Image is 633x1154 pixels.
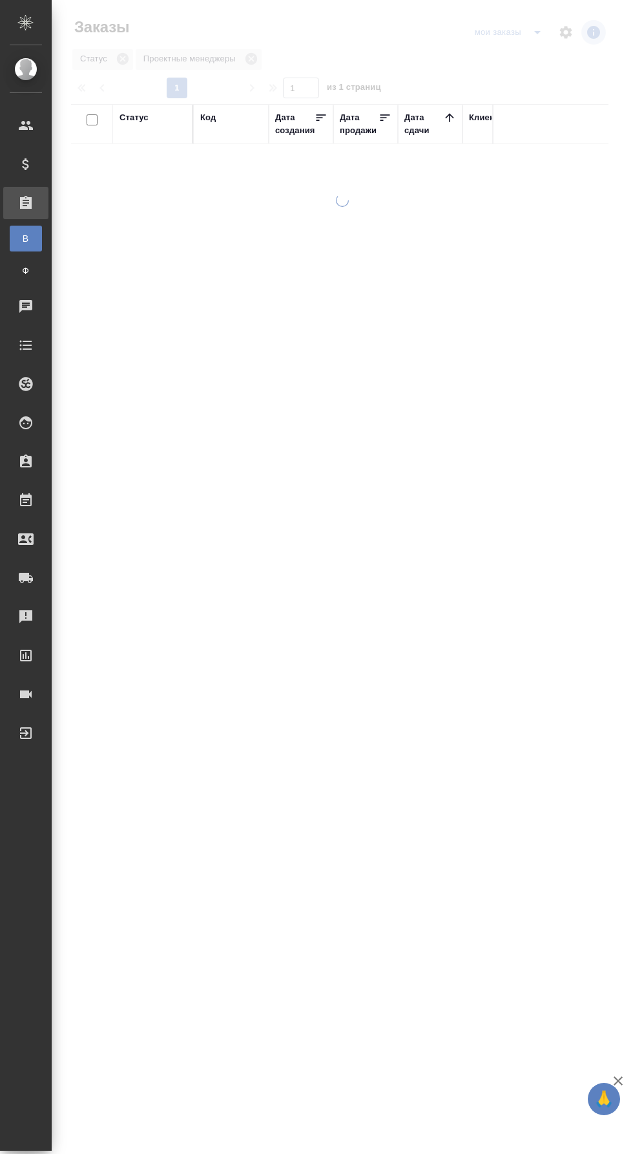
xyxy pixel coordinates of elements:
span: В [16,232,36,245]
div: Дата продажи [340,111,379,137]
span: 🙏 [593,1085,615,1113]
div: Статус [119,111,149,124]
span: Ф [16,264,36,277]
a: В [10,226,42,251]
div: Код [200,111,216,124]
div: Дата создания [275,111,315,137]
div: Клиент [469,111,499,124]
div: Дата сдачи [404,111,443,137]
button: 🙏 [588,1083,620,1115]
a: Ф [10,258,42,284]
